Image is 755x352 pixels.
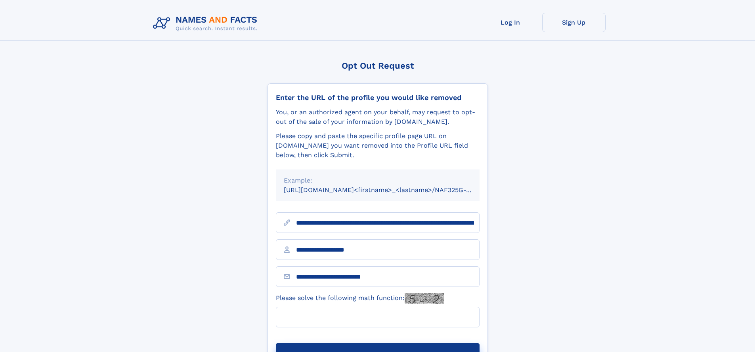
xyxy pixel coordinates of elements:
label: Please solve the following math function: [276,293,444,304]
a: Sign Up [542,13,606,32]
div: Opt Out Request [268,61,488,71]
div: Example: [284,176,472,185]
div: Please copy and paste the specific profile page URL on [DOMAIN_NAME] you want removed into the Pr... [276,131,480,160]
img: Logo Names and Facts [150,13,264,34]
div: You, or an authorized agent on your behalf, may request to opt-out of the sale of your informatio... [276,108,480,127]
a: Log In [479,13,542,32]
div: Enter the URL of the profile you would like removed [276,93,480,102]
small: [URL][DOMAIN_NAME]<firstname>_<lastname>/NAF325G-xxxxxxxx [284,186,495,194]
